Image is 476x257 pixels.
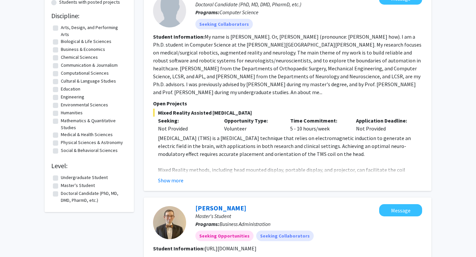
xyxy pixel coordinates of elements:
[256,231,314,241] mat-chip: Seeking Collaborators
[285,117,351,132] div: 5 - 10 hours/week
[158,125,214,132] div: Not Provided
[61,78,116,85] label: Cultural & Language Studies
[61,54,98,61] label: Chemical Sciences
[61,131,113,138] label: Medical & Health Sciences
[5,227,28,252] iframe: Chat
[195,204,246,212] a: [PERSON_NAME]
[61,62,118,69] label: Communication & Journalism
[158,135,411,157] span: [MEDICAL_DATA] (TMS) is a [MEDICAL_DATA] technique that relies on electromagnetic induction to ge...
[356,117,412,125] p: Application Deadline:
[61,117,126,131] label: Mathematics & Quantitative Studies
[51,162,127,170] h2: Level:
[195,9,219,16] b: Programs:
[153,100,187,107] span: Open Projects
[61,147,118,154] label: Social & Behavioral Sciences
[153,109,422,117] span: Mixed Reality Assisted [MEDICAL_DATA]
[61,24,126,38] label: Arts, Design, and Performing Arts
[219,117,285,132] div: Volunteer
[379,204,422,216] button: Message Andrew Michaelson
[61,70,109,77] label: Computational Sciences
[219,221,270,227] span: Business Administration
[61,190,126,204] label: Doctoral Candidate (PhD, MD, DMD, PharmD, etc.)
[219,9,258,16] span: Computer Science
[158,117,214,125] p: Seeking:
[153,33,205,40] b: Student Information:
[351,117,417,132] div: Not Provided
[195,19,253,29] mat-chip: Seeking Collaborators
[61,139,123,146] label: Physical Sciences & Astronomy
[61,182,95,189] label: Master's Student
[61,86,80,92] label: Education
[153,245,205,252] b: Student Information:
[158,166,422,182] p: Mixed Reality methods, including head mounted display, portable display, and projector, can facil...
[158,176,183,184] button: Show more
[205,245,257,252] fg-read-more: [URL][DOMAIN_NAME]
[195,221,219,227] b: Programs:
[195,1,301,8] span: Doctoral Candidate (PhD, MD, DMD, PharmD, etc.)
[195,231,254,241] mat-chip: Seeking Opportunities
[153,33,421,95] fg-read-more: My name is [PERSON_NAME]. Or, [PERSON_NAME] (pronounce: [PERSON_NAME] how). I am a Ph.D. student ...
[61,101,108,108] label: Environmental Sciences
[61,109,83,116] label: Humanities
[224,117,280,125] p: Opportunity Type:
[290,117,346,125] p: Time Commitment:
[61,174,108,181] label: Undergraduate Student
[61,38,111,45] label: Biological & Life Sciences
[61,93,84,100] label: Engineering
[51,12,127,20] h2: Discipline:
[195,213,231,219] span: Master's Student
[61,46,105,53] label: Business & Economics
